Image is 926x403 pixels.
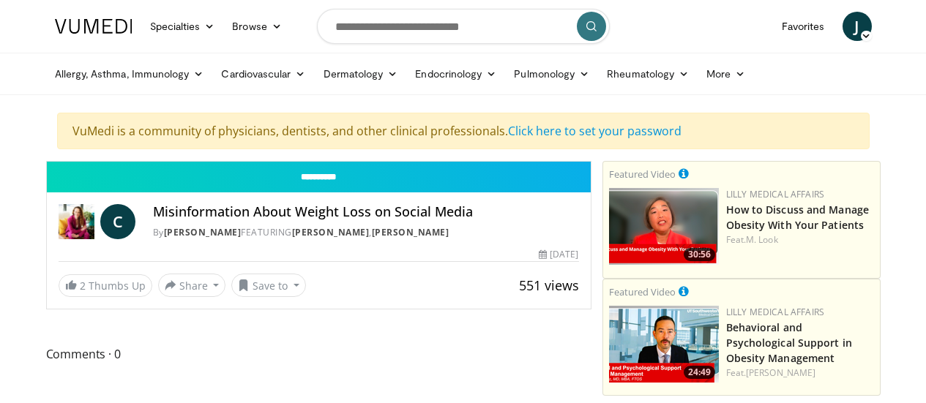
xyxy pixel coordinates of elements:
a: Browse [223,12,291,41]
a: 30:56 [609,188,719,265]
input: Search topics, interventions [317,9,610,44]
a: Pulmonology [505,59,598,88]
a: 2 Thumbs Up [59,274,152,297]
a: Lilly Medical Affairs [726,188,825,200]
img: ba3304f6-7838-4e41-9c0f-2e31ebde6754.png.150x105_q85_crop-smart_upscale.png [609,306,719,383]
a: Cardiovascular [212,59,314,88]
a: J [843,12,872,41]
h4: Misinformation About Weight Loss on Social Media [153,204,579,220]
a: How to Discuss and Manage Obesity With Your Patients [726,203,870,232]
span: 2 [80,279,86,293]
a: [PERSON_NAME] [746,366,815,379]
div: Feat. [726,233,874,246]
span: Comments 0 [46,344,591,364]
img: Dr. Carolynn Francavilla [59,204,94,239]
a: Dermatology [315,59,407,88]
span: 551 views [519,276,579,294]
span: 24:49 [684,366,715,379]
a: Click here to set your password [508,123,682,139]
a: 24:49 [609,306,719,383]
a: Endocrinology [406,59,505,88]
span: 30:56 [684,248,715,261]
a: Behavioral and Psychological Support in Obesity Management [726,320,852,365]
div: By FEATURING , [153,226,579,239]
a: Rheumatology [598,59,698,88]
img: c98a6a29-1ea0-4bd5-8cf5-4d1e188984a7.png.150x105_q85_crop-smart_upscale.png [609,188,719,265]
a: [PERSON_NAME] [292,226,370,238]
div: Feat. [726,366,874,380]
a: Allergy, Asthma, Immunology [46,59,213,88]
a: [PERSON_NAME] [164,226,242,238]
small: Featured Video [609,285,676,298]
a: Lilly Medical Affairs [726,306,825,318]
button: Save to [231,274,306,297]
a: [PERSON_NAME] [372,226,449,238]
a: Favorites [773,12,834,41]
a: M. Look [746,233,778,246]
a: Specialties [141,12,224,41]
img: VuMedi Logo [55,19,132,34]
div: [DATE] [539,248,578,261]
small: Featured Video [609,167,676,181]
a: More [698,59,754,88]
a: C [100,204,135,239]
div: VuMedi is a community of physicians, dentists, and other clinical professionals. [57,113,870,149]
button: Share [158,274,226,297]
